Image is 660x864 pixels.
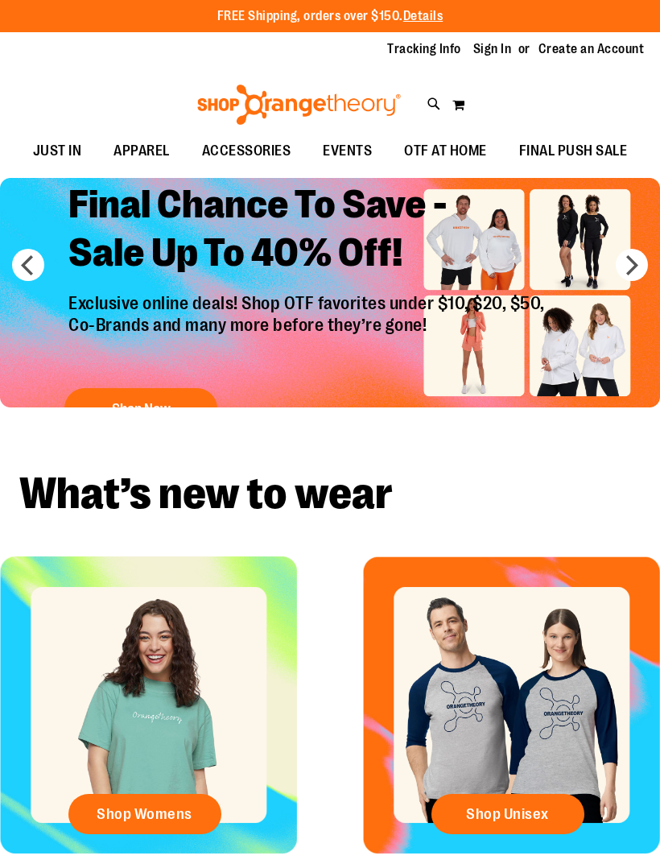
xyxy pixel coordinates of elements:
a: APPAREL [97,133,186,170]
a: Tracking Info [387,40,461,58]
a: EVENTS [307,133,388,170]
h2: What’s new to wear [19,472,641,516]
a: Shop Womens [68,794,221,834]
a: Details [403,9,443,23]
span: FINAL PUSH SALE [519,133,628,169]
span: APPAREL [113,133,170,169]
a: Final Chance To Save -Sale Up To 40% Off! Exclusive online deals! Shop OTF favorites under $10, $... [56,168,561,436]
a: Create an Account [538,40,645,58]
a: Shop Unisex [431,794,584,834]
a: FINAL PUSH SALE [503,133,644,170]
span: ACCESSORIES [202,133,291,169]
span: EVENTS [323,133,372,169]
img: Shop Orangetheory [195,85,403,125]
button: next [616,249,648,281]
p: Exclusive online deals! Shop OTF favorites under $10, $20, $50, Co-Brands and many more before th... [56,293,561,372]
button: prev [12,249,44,281]
a: JUST IN [17,133,98,170]
a: ACCESSORIES [186,133,307,170]
span: Shop Unisex [466,805,549,823]
p: FREE Shipping, orders over $150. [217,7,443,26]
span: Shop Womens [97,805,192,823]
span: JUST IN [33,133,82,169]
span: OTF AT HOME [404,133,487,169]
h2: Final Chance To Save - Sale Up To 40% Off! [56,168,561,293]
a: Sign In [473,40,512,58]
a: OTF AT HOME [388,133,503,170]
button: Shop Now [64,388,217,428]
